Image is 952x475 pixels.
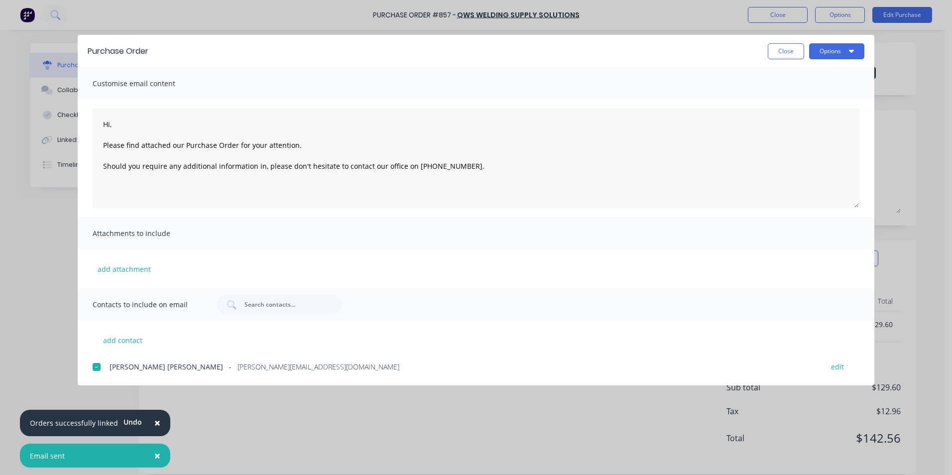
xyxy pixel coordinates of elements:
textarea: Hi, Please find attached our Purchase Order for your attention. Should you require any additional... [93,109,859,208]
div: Email sent [30,451,65,461]
span: Contacts to include on email [93,298,202,312]
span: - [229,361,232,372]
div: Purchase Order [88,45,148,57]
input: Search contacts... [243,300,326,310]
span: Attachments to include [93,227,202,240]
button: Options [809,43,864,59]
div: Orders successfully linked [30,418,118,428]
span: × [154,449,160,463]
span: Customise email content [93,77,202,91]
button: edit [825,359,850,373]
button: add attachment [93,261,156,276]
span: [PERSON_NAME] [PERSON_NAME] [110,361,223,372]
button: Close [768,43,804,59]
span: [PERSON_NAME][EMAIL_ADDRESS][DOMAIN_NAME] [238,361,399,372]
button: Close [144,444,170,468]
button: Undo [118,415,147,430]
span: × [154,416,160,430]
button: Close [144,411,170,435]
button: add contact [93,333,152,348]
